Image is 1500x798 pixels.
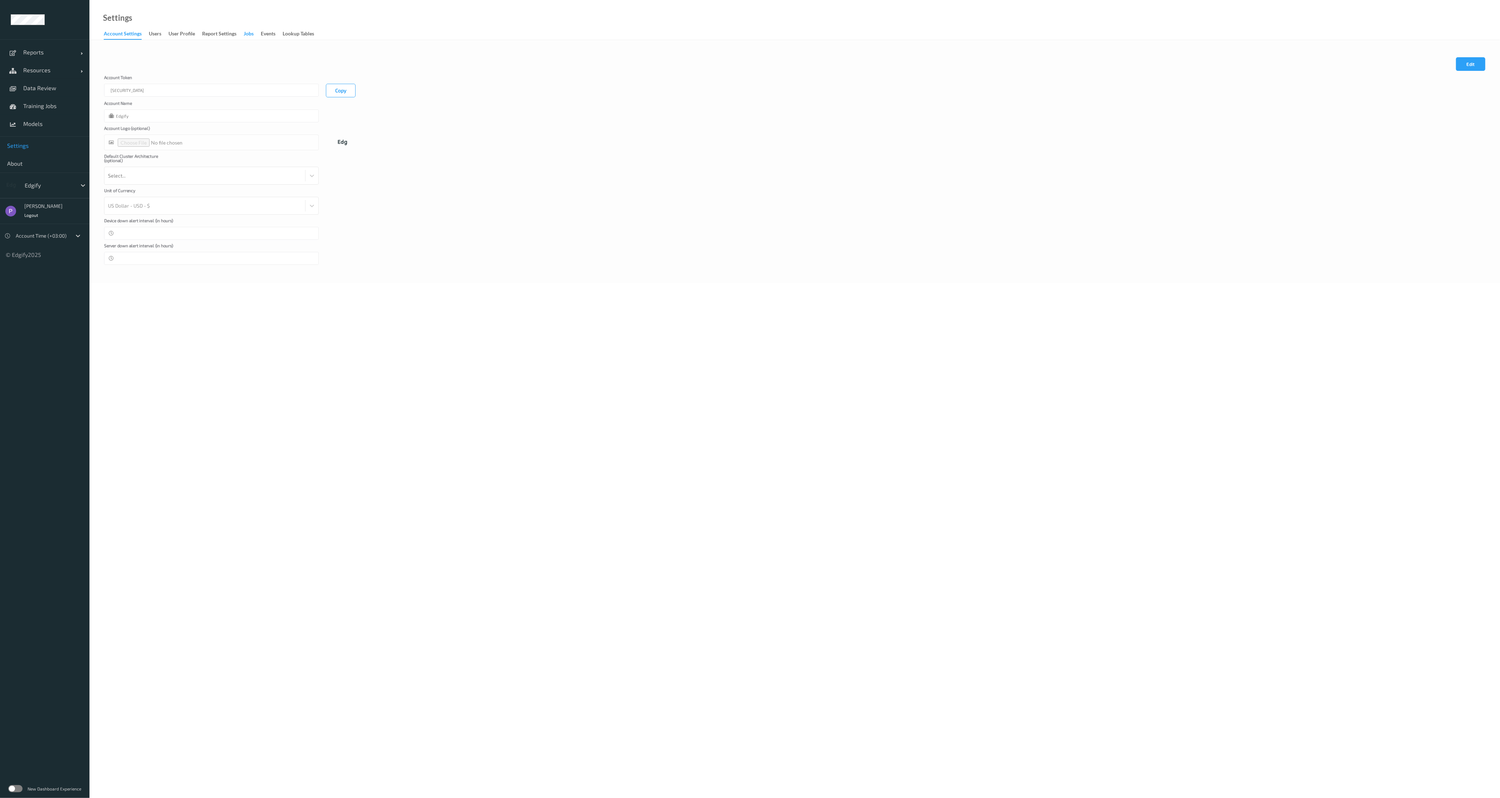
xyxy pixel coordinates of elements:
[104,218,176,227] label: Device down alert interval (in hours)
[168,30,195,39] div: User Profile
[283,29,321,39] a: Lookup Tables
[261,29,283,39] a: events
[149,30,161,39] div: users
[244,29,261,39] a: Jobs
[168,29,202,39] a: User Profile
[261,30,275,39] div: events
[202,29,244,39] a: Report Settings
[283,30,314,39] div: Lookup Tables
[104,188,176,197] label: Unit of Currency
[1456,57,1485,71] button: Edit
[104,126,176,135] label: Account Logo (optional)
[103,14,132,21] a: Settings
[244,30,254,39] div: Jobs
[202,30,236,39] div: Report Settings
[104,154,176,167] label: Default Cluster Architecture (optional)
[104,30,142,40] div: Account Settings
[104,101,176,110] label: Account Name
[149,29,168,39] a: users
[104,75,176,84] label: Account Token
[104,29,149,40] a: Account Settings
[104,243,176,252] label: Server down alert interval (in hours)
[326,84,356,97] button: Copy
